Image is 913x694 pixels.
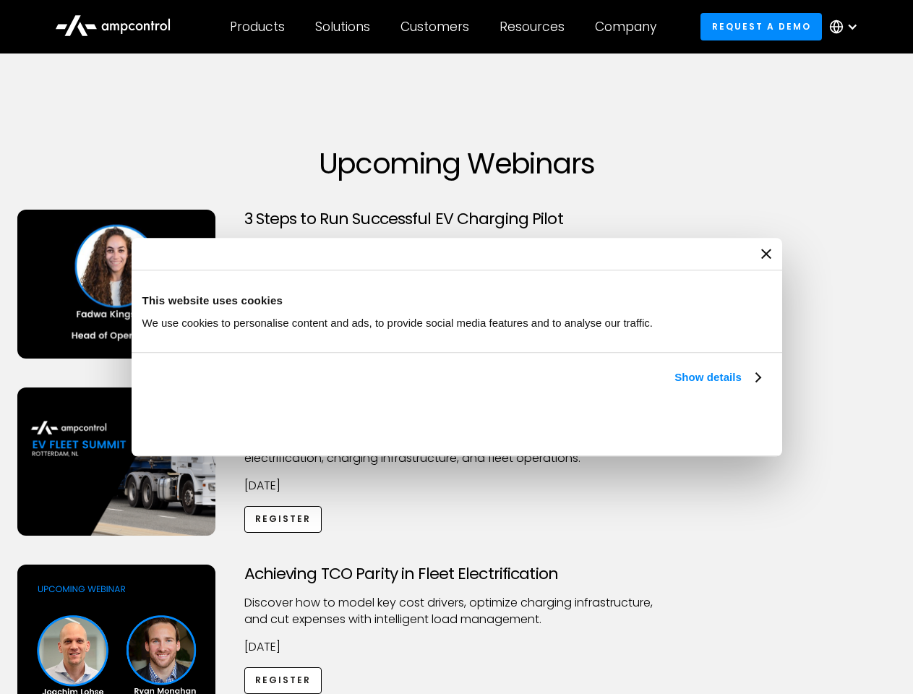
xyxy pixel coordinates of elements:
[142,292,771,309] div: This website uses cookies
[315,19,370,35] div: Solutions
[500,19,565,35] div: Resources
[595,19,656,35] div: Company
[400,19,469,35] div: Customers
[230,19,285,35] div: Products
[244,639,669,655] p: [DATE]
[244,667,322,694] a: Register
[244,478,669,494] p: [DATE]
[244,565,669,583] h3: Achieving TCO Parity in Fleet Electrification
[244,595,669,627] p: Discover how to model key cost drivers, optimize charging infrastructure, and cut expenses with i...
[761,249,771,259] button: Close banner
[244,210,669,228] h3: 3 Steps to Run Successful EV Charging Pilot
[674,369,760,386] a: Show details
[244,506,322,533] a: Register
[17,146,896,181] h1: Upcoming Webinars
[558,403,766,445] button: Okay
[142,317,653,329] span: We use cookies to personalise content and ads, to provide social media features and to analyse ou...
[700,13,822,40] a: Request a demo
